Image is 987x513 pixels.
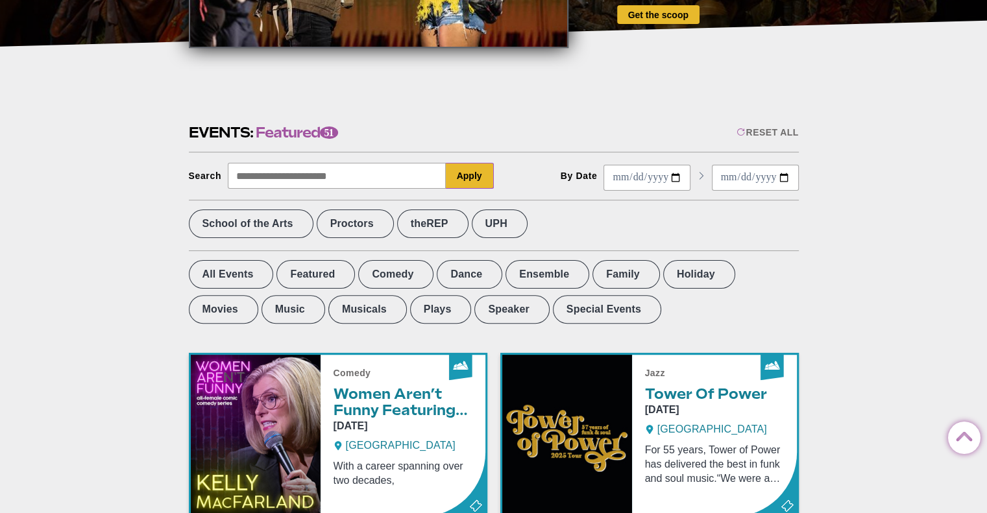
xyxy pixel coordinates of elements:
label: Dance [437,260,502,289]
label: Movies [189,295,258,324]
span: Featured [256,123,338,143]
label: Special Events [553,295,661,324]
label: Proctors [317,209,394,238]
a: Back to Top [948,422,974,448]
label: Ensemble [506,260,589,289]
span: 51 [320,126,338,139]
button: Apply [446,163,494,189]
label: Musicals [328,295,407,324]
label: Plays [410,295,472,324]
label: All Events [189,260,274,289]
a: Get the scoop [617,5,700,24]
label: Music [262,295,325,324]
label: Featured [276,260,355,289]
label: theREP [397,209,469,238]
label: Speaker [474,295,549,324]
label: School of the Arts [189,209,313,238]
div: Search [189,171,222,181]
label: UPH [472,209,528,238]
div: Reset All [737,127,798,137]
label: Holiday [663,260,735,289]
label: Comedy [358,260,433,289]
label: Family [592,260,660,289]
div: By Date [561,171,598,181]
h2: Events: [189,123,338,143]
